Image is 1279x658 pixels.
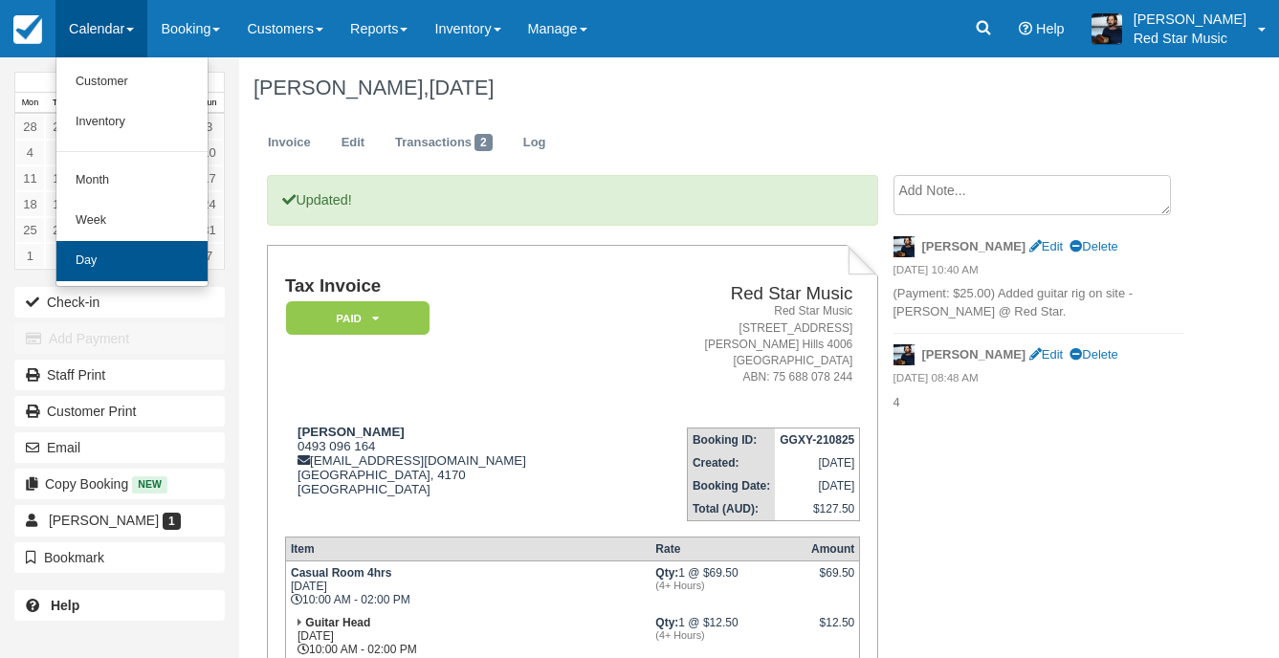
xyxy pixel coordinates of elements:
h1: Tax Invoice [285,276,620,296]
a: 31 [194,217,224,243]
td: [DATE] 10:00 AM - 02:00 PM [285,561,651,612]
th: Tue [45,93,75,114]
a: 4 [15,140,45,165]
a: [PERSON_NAME] 1 [14,505,225,536]
th: Rate [651,537,806,561]
strong: [PERSON_NAME] [922,347,1026,362]
button: Email [14,432,225,463]
a: Customer [56,62,208,102]
a: 26 [45,217,75,243]
a: Delete [1070,347,1117,362]
strong: Qty [655,616,678,629]
h2: Red Star Music [628,284,853,304]
h1: [PERSON_NAME], [254,77,1184,99]
a: 3 [194,114,224,140]
a: 11 [15,165,45,191]
p: (Payment: $25.00) Added guitar rig on site - [PERSON_NAME] @ Red Star. [893,285,1184,320]
strong: Guitar Head [305,616,370,629]
a: Week [56,201,208,241]
th: Item [285,537,651,561]
em: [DATE] 10:40 AM [893,262,1184,283]
a: 5 [45,140,75,165]
a: Invoice [254,124,325,162]
p: Red Star Music [1134,29,1246,48]
button: Bookmark [14,542,225,573]
a: 1 [15,243,45,269]
a: Paid [285,300,423,336]
p: 4 [893,394,1184,412]
address: Red Star Music [STREET_ADDRESS] [PERSON_NAME] Hills 4006 [GEOGRAPHIC_DATA] ABN: 75 688 078 244 [628,303,853,385]
strong: Casual Room 4hrs [291,566,391,580]
a: Customer Print [14,396,225,427]
td: 1 @ $69.50 [651,561,806,612]
td: $127.50 [775,497,860,521]
button: Check-in [14,287,225,318]
a: 24 [194,191,224,217]
div: 0493 096 164 [EMAIL_ADDRESS][DOMAIN_NAME] [GEOGRAPHIC_DATA], 4170 [GEOGRAPHIC_DATA] [285,425,620,520]
a: 28 [15,114,45,140]
a: 12 [45,165,75,191]
strong: [PERSON_NAME] [298,425,405,439]
ul: Calendar [55,57,209,287]
span: Help [1036,21,1065,36]
th: Amount [806,537,860,561]
th: Sun [194,93,224,114]
th: Booking Date: [687,474,775,497]
p: [PERSON_NAME] [1134,10,1246,29]
th: Booking ID: [687,428,775,452]
strong: GGXY-210825 [780,433,854,447]
p: Updated! [267,175,878,226]
a: Delete [1070,239,1117,253]
em: Paid [286,301,430,335]
a: 7 [194,243,224,269]
span: 1 [163,513,181,530]
em: (4+ Hours) [655,580,802,591]
span: New [132,476,167,493]
th: Total (AUD): [687,497,775,521]
a: Inventory [56,102,208,143]
img: checkfront-main-nav-mini-logo.png [13,15,42,44]
a: 17 [194,165,224,191]
th: Mon [15,93,45,114]
span: [PERSON_NAME] [49,513,159,528]
button: Copy Booking New [14,469,225,499]
em: (4+ Hours) [655,629,802,641]
a: Log [509,124,561,162]
a: 10 [194,140,224,165]
span: 2 [474,134,493,151]
div: $12.50 [811,616,854,645]
strong: Qty [655,566,678,580]
a: Day [56,241,208,281]
a: 2 [45,243,75,269]
span: [DATE] [429,76,494,99]
a: Month [56,161,208,201]
a: 19 [45,191,75,217]
a: 25 [15,217,45,243]
td: [DATE] [775,451,860,474]
a: Staff Print [14,360,225,390]
a: Edit [1029,347,1063,362]
td: [DATE] [775,474,860,497]
i: Help [1019,22,1032,35]
img: A1 [1092,13,1122,44]
button: Add Payment [14,323,225,354]
a: 18 [15,191,45,217]
div: $69.50 [811,566,854,595]
a: Edit [327,124,379,162]
a: Transactions2 [381,124,507,162]
b: Help [51,598,79,613]
a: Help [14,590,225,621]
th: Created: [687,451,775,474]
a: 29 [45,114,75,140]
em: [DATE] 08:48 AM [893,370,1184,391]
strong: [PERSON_NAME] [922,239,1026,253]
a: Edit [1029,239,1063,253]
